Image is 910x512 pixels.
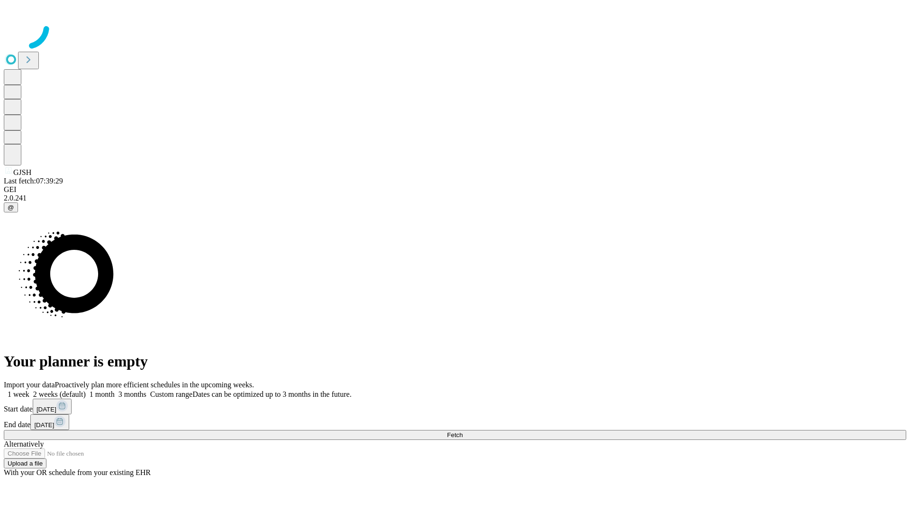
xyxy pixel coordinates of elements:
[8,204,14,211] span: @
[4,458,46,468] button: Upload a file
[55,381,254,389] span: Proactively plan more efficient schedules in the upcoming weeks.
[150,390,192,398] span: Custom range
[4,399,906,414] div: Start date
[4,440,44,448] span: Alternatively
[192,390,351,398] span: Dates can be optimized up to 3 months in the future.
[34,421,54,429] span: [DATE]
[4,185,906,194] div: GEI
[4,468,151,476] span: With your OR schedule from your existing EHR
[33,390,86,398] span: 2 weeks (default)
[36,406,56,413] span: [DATE]
[4,414,906,430] div: End date
[90,390,115,398] span: 1 month
[33,399,72,414] button: [DATE]
[30,414,69,430] button: [DATE]
[4,381,55,389] span: Import your data
[4,353,906,370] h1: Your planner is empty
[4,177,63,185] span: Last fetch: 07:39:29
[4,202,18,212] button: @
[13,168,31,176] span: GJSH
[8,390,29,398] span: 1 week
[447,431,463,439] span: Fetch
[118,390,146,398] span: 3 months
[4,430,906,440] button: Fetch
[4,194,906,202] div: 2.0.241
